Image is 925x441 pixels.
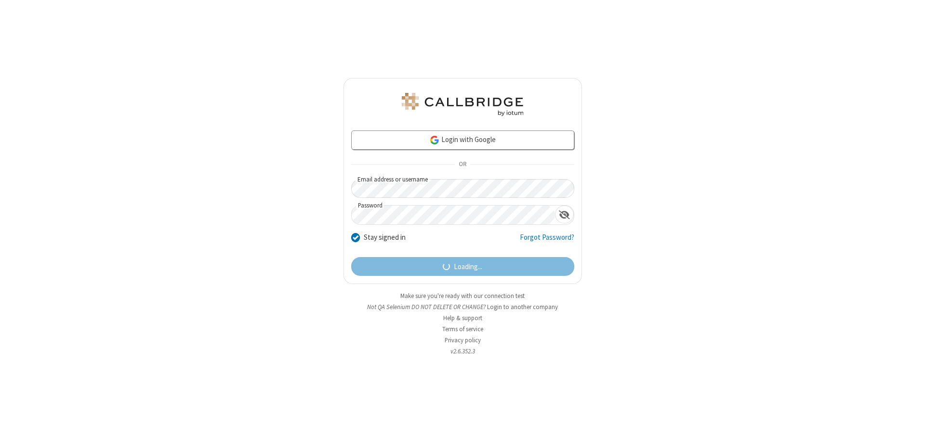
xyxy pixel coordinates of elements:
img: QA Selenium DO NOT DELETE OR CHANGE [400,93,525,116]
div: Show password [555,206,574,223]
img: google-icon.png [429,135,440,145]
span: Loading... [454,261,482,272]
a: Terms of service [442,325,483,333]
li: Not QA Selenium DO NOT DELETE OR CHANGE? [344,302,582,311]
button: Login to another company [487,302,558,311]
a: Login with Google [351,130,574,150]
a: Forgot Password? [520,232,574,250]
label: Stay signed in [364,232,406,243]
input: Password [352,206,555,224]
a: Make sure you're ready with our connection test [400,292,525,300]
button: Loading... [351,257,574,276]
span: OR [455,158,470,171]
input: Email address or username [351,179,574,198]
a: Help & support [443,314,482,322]
li: v2.6.352.3 [344,347,582,356]
a: Privacy policy [445,336,481,344]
